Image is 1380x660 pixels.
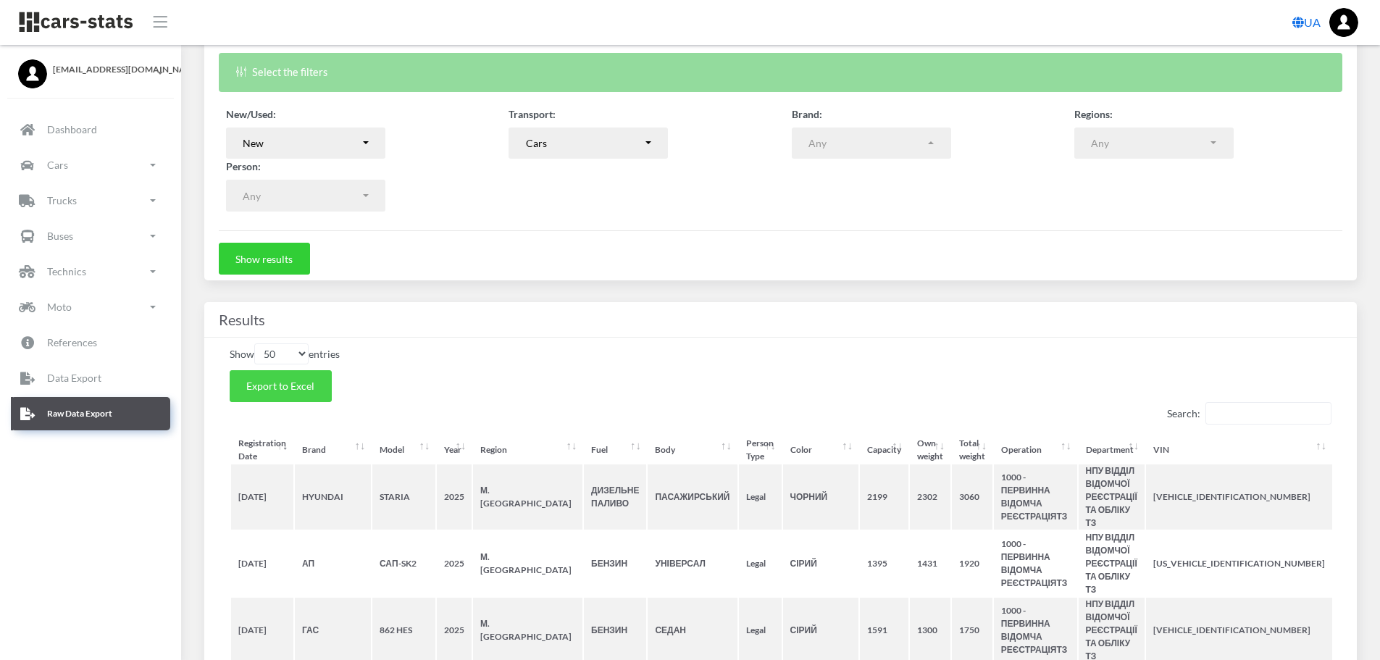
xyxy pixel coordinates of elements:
[11,255,170,288] a: Technics
[910,464,950,530] th: 2302
[783,464,858,530] th: ЧОРНИЙ
[295,531,371,596] th: АП
[783,531,858,596] th: СІРИЙ
[648,437,737,463] th: Body: activate to sort column ascending
[437,437,472,463] th: Year: activate to sort column ascending
[231,437,293,463] th: Registration Date: activate to sort column ascending
[1079,437,1145,463] th: Department: activate to sort column ascending
[1146,437,1332,463] th: VIN: activate to sort column ascending
[792,128,951,159] button: Any
[473,437,582,463] th: Region: activate to sort column ascending
[1079,464,1145,530] th: НПУ ВІДДІЛ ВІДОМЧОЇ РЕЄСТРАЦІЇ ТА ОБЛІКУ ТЗ
[254,343,309,364] select: Showentries
[47,156,68,174] p: Cars
[226,159,261,174] label: Person:
[648,531,737,596] th: УНІВЕРСАЛ
[473,464,582,530] th: М.[GEOGRAPHIC_DATA]
[509,128,668,159] button: Cars
[584,531,646,596] th: БЕНЗИН
[739,464,782,530] th: Legal
[47,191,77,209] p: Trucks
[1329,8,1358,37] img: ...
[952,464,992,530] th: 3060
[952,531,992,596] th: 1920
[372,437,435,463] th: Model: activate to sort column ascending
[783,437,858,463] th: Color: activate to sort column ascending
[1146,531,1332,596] th: [US_VEHICLE_IDENTIFICATION_NUMBER]
[1146,464,1332,530] th: [VEHICLE_IDENTIFICATION_NUMBER]
[860,464,908,530] th: 2199
[18,11,134,33] img: navbar brand
[47,227,73,245] p: Buses
[18,59,163,76] a: [EMAIL_ADDRESS][DOMAIN_NAME]
[860,437,908,463] th: Capacity: activate to sort column ascending
[509,106,556,122] label: Transport:
[860,531,908,596] th: 1395
[11,113,170,146] a: Dashboard
[295,437,371,463] th: Brand: activate to sort column ascending
[584,437,646,463] th: Fuel: activate to sort column ascending
[226,128,385,159] button: New
[219,53,1342,91] div: Select the filters
[47,298,72,316] p: Moto
[11,184,170,217] a: Trucks
[437,464,472,530] th: 2025
[231,531,293,596] th: [DATE]
[910,531,950,596] th: 1431
[11,291,170,324] a: Moto
[11,326,170,359] a: References
[648,464,737,530] th: ПАСАЖИРСЬКИЙ
[231,464,293,530] th: [DATE]
[1079,531,1145,596] th: НПУ ВІДДІЛ ВІДОМЧОЇ РЕЄСТРАЦІЇ ТА ОБЛІКУ ТЗ
[47,406,112,422] p: Raw Data Export
[47,262,86,280] p: Technics
[1287,8,1326,37] a: UA
[1205,402,1331,425] input: Search:
[226,106,276,122] label: New/Used:
[230,343,340,364] label: Show entries
[230,370,332,402] button: Export to Excel
[994,531,1077,596] th: 1000 - ПЕРВИННА ВІДОМЧА РЕЄСТРАЦІЯТЗ
[243,188,360,204] div: Any
[11,220,170,253] a: Buses
[526,135,643,151] div: Cars
[739,437,782,463] th: Person Type: activate to sort column ascending
[11,149,170,182] a: Cars
[910,437,950,463] th: Own weight: activate to sort column ascending
[1091,135,1208,151] div: Any
[295,464,371,530] th: HYUNDAI
[1074,128,1234,159] button: Any
[47,333,97,351] p: References
[473,531,582,596] th: М.[GEOGRAPHIC_DATA]
[1074,106,1113,122] label: Regions:
[437,531,472,596] th: 2025
[994,464,1077,530] th: 1000 - ПЕРВИННА ВІДОМЧА РЕЄСТРАЦІЯТЗ
[47,120,97,138] p: Dashboard
[808,135,926,151] div: Any
[11,362,170,395] a: Data Export
[372,464,435,530] th: STARIA
[372,531,435,596] th: САП-SK2
[219,308,1342,331] h4: Results
[226,180,385,212] button: Any
[219,243,310,275] button: Show results
[952,437,992,463] th: Total weight: activate to sort column ascending
[11,397,170,430] a: Raw Data Export
[739,531,782,596] th: Legal
[243,135,360,151] div: New
[53,63,163,76] span: [EMAIL_ADDRESS][DOMAIN_NAME]
[47,369,101,387] p: Data Export
[584,464,646,530] th: ДИЗЕЛЬНЕ ПАЛИВО
[1167,402,1331,425] label: Search:
[792,106,822,122] label: Brand:
[246,380,314,392] span: Export to Excel
[994,437,1077,463] th: Operation: activate to sort column ascending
